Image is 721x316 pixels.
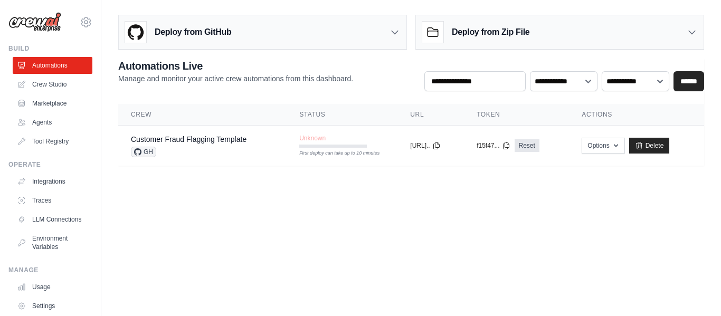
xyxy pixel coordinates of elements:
th: Token [464,104,569,126]
img: GitHub Logo [125,22,146,43]
th: Crew [118,104,287,126]
span: GH [131,147,156,157]
iframe: Chat Widget [668,265,721,316]
h2: Automations Live [118,59,353,73]
h3: Deploy from GitHub [155,26,231,39]
button: f15f47... [477,141,510,150]
a: Integrations [13,173,92,190]
a: Marketplace [13,95,92,112]
button: Options [582,138,624,154]
a: Settings [13,298,92,314]
div: Manage [8,266,92,274]
div: First deploy can take up to 10 minutes [299,150,367,157]
a: Customer Fraud Flagging Template [131,135,246,143]
a: LLM Connections [13,211,92,228]
h3: Deploy from Zip File [452,26,529,39]
a: Reset [515,139,539,152]
img: Logo [8,12,61,32]
a: Traces [13,192,92,209]
a: Agents [13,114,92,131]
div: Build [8,44,92,53]
div: Operate [8,160,92,169]
th: URL [397,104,464,126]
span: Unknown [299,134,326,142]
a: Usage [13,279,92,295]
a: Automations [13,57,92,74]
th: Status [287,104,397,126]
th: Actions [569,104,704,126]
a: Delete [629,138,670,154]
a: Environment Variables [13,230,92,255]
a: Tool Registry [13,133,92,150]
p: Manage and monitor your active crew automations from this dashboard. [118,73,353,84]
a: Crew Studio [13,76,92,93]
